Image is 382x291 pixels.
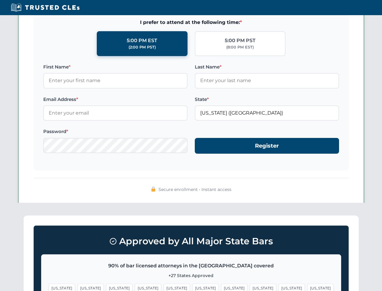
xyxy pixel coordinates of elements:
[158,186,231,193] span: Secure enrollment • Instant access
[43,63,188,71] label: First Name
[195,96,339,103] label: State
[127,37,157,45] div: 5:00 PM EST
[226,44,254,50] div: (8:00 PM EST)
[43,96,188,103] label: Email Address
[41,233,341,249] h3: Approved by All Major State Bars
[225,37,256,45] div: 5:00 PM PST
[43,105,188,121] input: Enter your email
[9,3,81,12] img: Trusted CLEs
[195,63,339,71] label: Last Name
[49,272,334,279] p: +27 States Approved
[195,138,339,154] button: Register
[49,262,334,270] p: 90% of bar licensed attorneys in the [GEOGRAPHIC_DATA] covered
[195,105,339,121] input: Missouri (MO)
[43,73,188,88] input: Enter your first name
[43,128,188,135] label: Password
[151,187,156,192] img: 🔒
[43,18,339,26] span: I prefer to attend at the following time:
[129,44,156,50] div: (2:00 PM PST)
[195,73,339,88] input: Enter your last name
